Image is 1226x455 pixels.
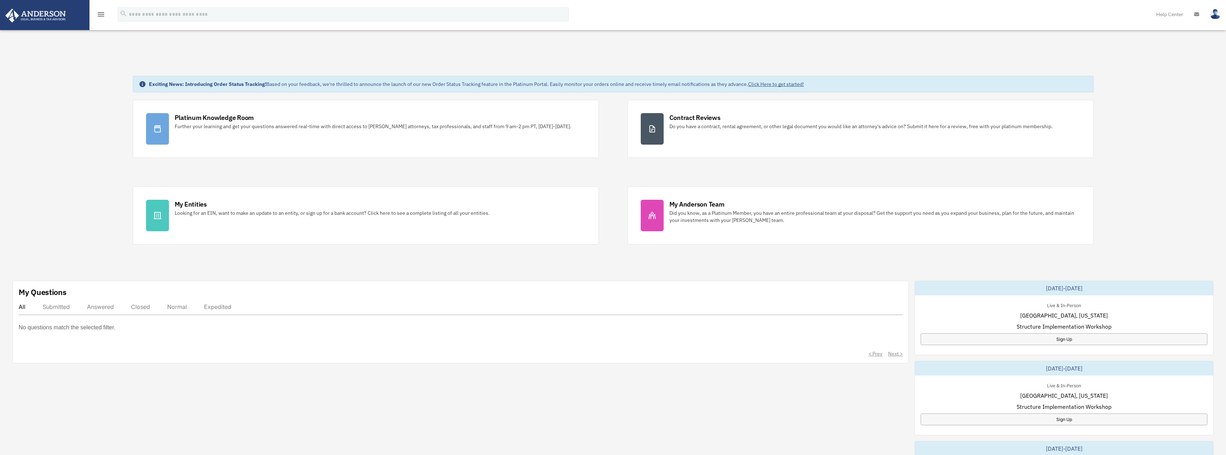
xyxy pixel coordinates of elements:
[1041,381,1087,389] div: Live & In-Person
[87,303,114,310] div: Answered
[1017,322,1111,331] span: Structure Implementation Workshop
[1020,311,1108,320] span: [GEOGRAPHIC_DATA], [US_STATE]
[669,123,1053,130] div: Do you have a contract, rental agreement, or other legal document you would like an attorney's ad...
[204,303,231,310] div: Expedited
[1210,9,1221,19] img: User Pic
[175,123,571,130] div: Further your learning and get your questions answered real-time with direct access to [PERSON_NAM...
[1020,391,1108,400] span: [GEOGRAPHIC_DATA], [US_STATE]
[175,200,207,209] div: My Entities
[19,287,67,297] div: My Questions
[669,113,721,122] div: Contract Reviews
[1017,402,1111,411] span: Structure Implementation Workshop
[915,361,1213,376] div: [DATE]-[DATE]
[669,209,1080,224] div: Did you know, as a Platinum Member, you have an entire professional team at your disposal? Get th...
[133,187,599,245] a: My Entities Looking for an EIN, want to make an update to an entity, or sign up for a bank accoun...
[627,100,1094,158] a: Contract Reviews Do you have a contract, rental agreement, or other legal document you would like...
[131,303,150,310] div: Closed
[915,281,1213,295] div: [DATE]-[DATE]
[627,187,1094,245] a: My Anderson Team Did you know, as a Platinum Member, you have an entire professional team at your...
[149,81,804,88] div: Based on your feedback, we're thrilled to announce the launch of our new Order Status Tracking fe...
[175,209,490,217] div: Looking for an EIN, want to make an update to an entity, or sign up for a bank account? Click her...
[669,200,725,209] div: My Anderson Team
[748,81,804,87] a: Click Here to get started!
[97,10,105,19] i: menu
[19,303,25,310] div: All
[921,413,1207,425] a: Sign Up
[120,10,127,18] i: search
[133,100,599,158] a: Platinum Knowledge Room Further your learning and get your questions answered real-time with dire...
[167,303,187,310] div: Normal
[43,303,70,310] div: Submitted
[1041,301,1087,309] div: Live & In-Person
[175,113,254,122] div: Platinum Knowledge Room
[921,333,1207,345] a: Sign Up
[149,81,266,87] strong: Exciting News: Introducing Order Status Tracking!
[19,323,115,333] p: No questions match the selected filter.
[97,13,105,19] a: menu
[3,9,68,23] img: Anderson Advisors Platinum Portal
